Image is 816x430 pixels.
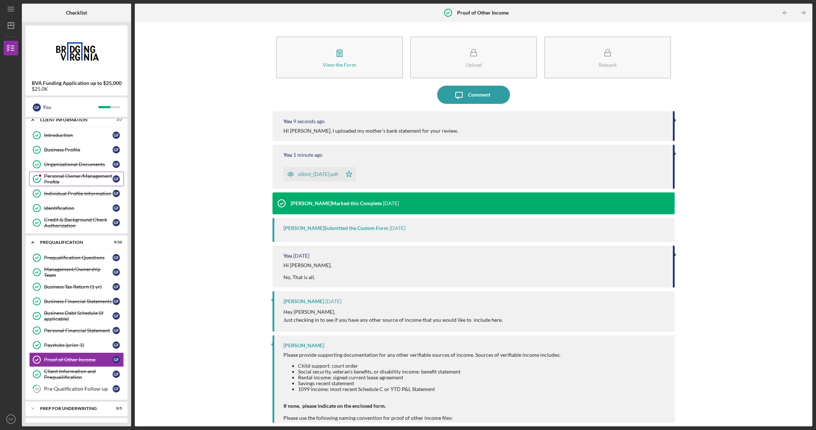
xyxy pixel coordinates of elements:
a: Proof of Other IncomeGF [29,352,124,367]
a: Prequalification QuestionsGF [29,250,124,265]
div: Prequalification Questions [44,255,113,261]
div: [PERSON_NAME] [283,343,324,348]
img: Product logo [25,29,127,73]
div: [PERSON_NAME] [283,298,324,304]
div: Pre-Qualification Follow-up [44,386,113,392]
a: IntroductionGF [29,128,124,142]
li: Savings recent statement [298,380,561,386]
a: Individual Profile InformationGF [29,186,124,201]
b: Proof of Other Income [457,10,509,16]
time: 2025-08-12 19:52 [325,298,341,304]
time: 2025-08-12 20:13 [389,225,405,231]
div: 7 / 7 [109,118,122,122]
div: G F [113,298,120,305]
li: 1099 income: most recent Schedule C or YTD P&L Statement [298,386,561,392]
div: [PERSON_NAME] Marked this Complete [291,200,382,206]
a: Client Information and PrequailificationGF [29,367,124,382]
div: Organizational Documents [44,161,113,167]
div: Paystubs (prior 1) [44,342,113,348]
a: Credit & Background Check AuthorizationGF [29,215,124,230]
div: G F [113,371,120,378]
div: Client Information and Prequailification [44,368,113,380]
time: 2025-08-15 01:29 [293,152,322,158]
a: Paystubs (prior 1)GF [29,338,124,352]
a: 16Pre-Qualification Follow-upGF [29,382,124,396]
div: You [283,253,292,259]
div: Prequalification [40,240,104,245]
div: G F [113,219,120,226]
p: Just checking in to see if you have any other source of income that you would like to include here. [283,316,503,324]
div: Business Debt Schedule (if applicable) [44,310,113,322]
div: Personal Financial Statement [44,328,113,333]
div: G F [113,204,120,212]
button: Comment [437,86,510,104]
div: 0 / 5 [109,406,122,411]
button: View the Form [276,36,403,78]
time: 2025-08-12 19:56 [293,253,309,259]
button: Upload [410,36,537,78]
text: GF [8,417,13,421]
div: G F [113,161,120,168]
div: View the Form [323,62,356,67]
p: Hey [PERSON_NAME], [283,308,503,316]
div: Hi [PERSON_NAME], I uploaded my mother's bank statement for your review. [283,128,458,134]
div: Upload [466,62,482,67]
div: G F [113,175,120,183]
div: G F [113,356,120,363]
button: Request [544,36,671,78]
li: Social security, veteran's benefits, or disability income: benefit statement [298,369,561,375]
div: Identification [44,205,113,211]
div: Please use the following naming convention for proof of other income files: [283,415,561,421]
time: 2025-08-15 01:30 [293,118,325,124]
div: G F [33,103,41,112]
a: Management/Ownership TeamGF [29,265,124,279]
a: Personal Owner/Management ProfileGF [29,172,124,186]
div: G F [113,283,120,290]
div: G F [113,312,120,320]
div: G F [113,269,120,276]
div: Business Tax Return (1 yr) [44,284,113,290]
div: You [283,152,292,158]
div: 9 / 10 [109,240,122,245]
div: You [283,118,292,124]
a: Business ProfileGF [29,142,124,157]
a: Business Financial StatementsGF [29,294,124,309]
b: BVA Funding Application up to $25,000 [32,80,122,86]
div: Business Financial Statements [44,298,113,304]
div: Business Profile [44,147,113,153]
div: $25.0K [32,86,122,92]
div: G F [113,385,120,392]
div: Credit & Background Check Authorization [44,217,113,228]
div: Request [599,62,617,67]
div: Personal Owner/Management Profile [44,173,113,185]
a: Business Debt Schedule (if applicable)GF [29,309,124,323]
div: Management/Ownership Team [44,266,113,278]
li: Rental income: signed current lease agreement [298,375,561,380]
div: Prep for Underwriting [40,406,104,411]
div: You [43,101,98,113]
div: Comment [468,86,490,104]
div: [PERSON_NAME] Submitted the Custom Form [283,225,388,231]
strong: If none, please indicate on the enclosed form. [283,403,386,409]
div: Hi [PERSON_NAME], No, That is all. [283,262,331,280]
b: Checklist [66,10,87,16]
button: GF [4,412,18,426]
div: G F [113,327,120,334]
div: G F [113,146,120,153]
a: Organizational DocumentsGF [29,157,124,172]
div: eStmt_[DATE].pdf [298,171,338,177]
a: Business Tax Return (1 yr)GF [29,279,124,294]
button: eStmt_[DATE].pdf [283,167,356,181]
div: Individual Profile Information [44,191,113,196]
div: Client Information [40,118,104,122]
a: IdentificationGF [29,201,124,215]
div: Proof of Other Income [44,357,113,363]
div: G F [113,254,120,261]
div: G F [113,132,120,139]
div: G F [113,190,120,197]
tspan: 16 [35,387,39,391]
div: Introduction [44,132,113,138]
li: Child support: court order [298,363,561,369]
div: Please provide supporting documentation for any other verifiable sources of income. Sources of ve... [283,352,561,358]
a: Personal Financial StatementGF [29,323,124,338]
